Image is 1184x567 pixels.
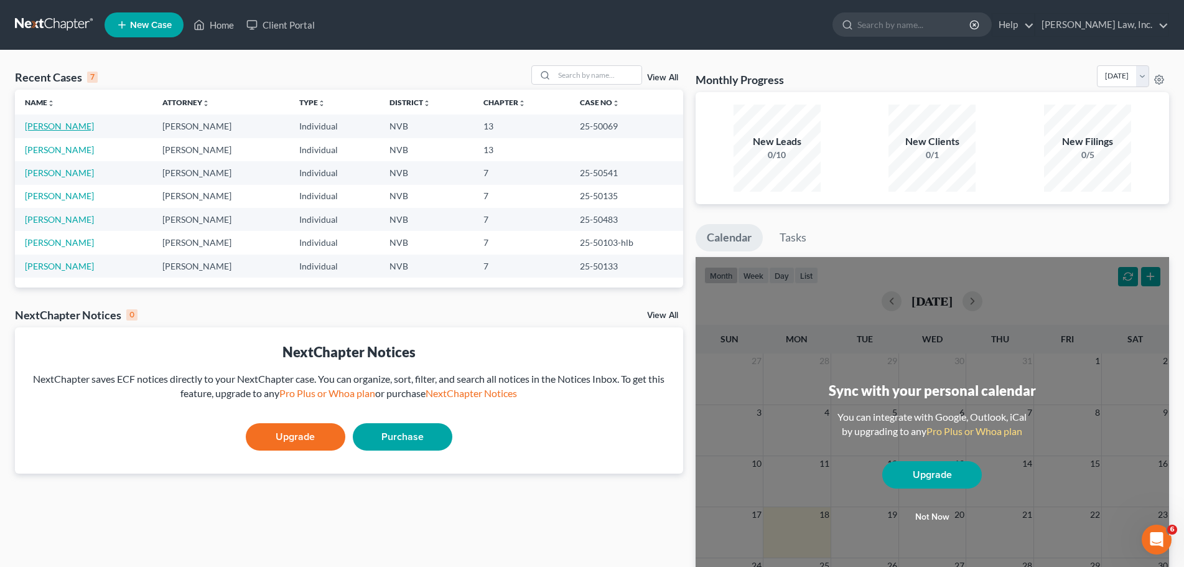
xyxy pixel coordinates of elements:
[518,100,526,107] i: unfold_more
[423,100,431,107] i: unfold_more
[380,185,473,208] td: NVB
[25,372,673,401] div: NextChapter saves ECF notices directly to your NextChapter case. You can organize, sort, filter, ...
[25,190,94,201] a: [PERSON_NAME]
[426,387,517,399] a: NextChapter Notices
[696,224,763,251] a: Calendar
[25,167,94,178] a: [PERSON_NAME]
[570,115,683,138] td: 25-50069
[829,381,1036,400] div: Sync with your personal calendar
[380,208,473,231] td: NVB
[380,161,473,184] td: NVB
[647,73,678,82] a: View All
[380,231,473,254] td: NVB
[647,311,678,320] a: View All
[289,138,380,161] td: Individual
[162,98,210,107] a: Attorneyunfold_more
[570,161,683,184] td: 25-50541
[380,255,473,278] td: NVB
[992,14,1034,36] a: Help
[570,231,683,254] td: 25-50103-hlb
[152,185,290,208] td: [PERSON_NAME]
[734,149,821,161] div: 0/10
[318,100,325,107] i: unfold_more
[152,255,290,278] td: [PERSON_NAME]
[473,161,569,184] td: 7
[279,387,375,399] a: Pro Plus or Whoa plan
[473,185,569,208] td: 7
[554,66,641,84] input: Search by name...
[1044,134,1131,149] div: New Filings
[289,115,380,138] td: Individual
[353,423,452,451] a: Purchase
[299,98,325,107] a: Typeunfold_more
[882,461,982,489] a: Upgrade
[857,13,971,36] input: Search by name...
[570,208,683,231] td: 25-50483
[473,231,569,254] td: 7
[380,138,473,161] td: NVB
[888,149,976,161] div: 0/1
[888,134,976,149] div: New Clients
[1035,14,1168,36] a: [PERSON_NAME] Law, Inc.
[1044,149,1131,161] div: 0/5
[473,255,569,278] td: 7
[25,214,94,225] a: [PERSON_NAME]
[570,255,683,278] td: 25-50133
[612,100,620,107] i: unfold_more
[15,70,98,85] div: Recent Cases
[289,161,380,184] td: Individual
[926,425,1022,437] a: Pro Plus or Whoa plan
[473,138,569,161] td: 13
[87,72,98,83] div: 7
[152,231,290,254] td: [PERSON_NAME]
[389,98,431,107] a: Districtunfold_more
[380,115,473,138] td: NVB
[832,410,1032,439] div: You can integrate with Google, Outlook, iCal by upgrading to any
[25,144,94,155] a: [PERSON_NAME]
[289,255,380,278] td: Individual
[580,98,620,107] a: Case Nounfold_more
[152,115,290,138] td: [PERSON_NAME]
[126,309,138,321] div: 0
[696,72,784,87] h3: Monthly Progress
[47,100,55,107] i: unfold_more
[25,98,55,107] a: Nameunfold_more
[152,161,290,184] td: [PERSON_NAME]
[25,342,673,362] div: NextChapter Notices
[768,224,818,251] a: Tasks
[289,185,380,208] td: Individual
[25,121,94,131] a: [PERSON_NAME]
[15,307,138,322] div: NextChapter Notices
[152,208,290,231] td: [PERSON_NAME]
[882,505,982,530] button: Not now
[473,115,569,138] td: 13
[483,98,526,107] a: Chapterunfold_more
[187,14,240,36] a: Home
[202,100,210,107] i: unfold_more
[1167,525,1177,535] span: 6
[473,208,569,231] td: 7
[25,237,94,248] a: [PERSON_NAME]
[570,185,683,208] td: 25-50135
[734,134,821,149] div: New Leads
[289,231,380,254] td: Individual
[152,138,290,161] td: [PERSON_NAME]
[240,14,321,36] a: Client Portal
[246,423,345,451] a: Upgrade
[25,261,94,271] a: [PERSON_NAME]
[289,208,380,231] td: Individual
[1142,525,1172,555] iframe: Intercom live chat
[130,21,172,30] span: New Case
